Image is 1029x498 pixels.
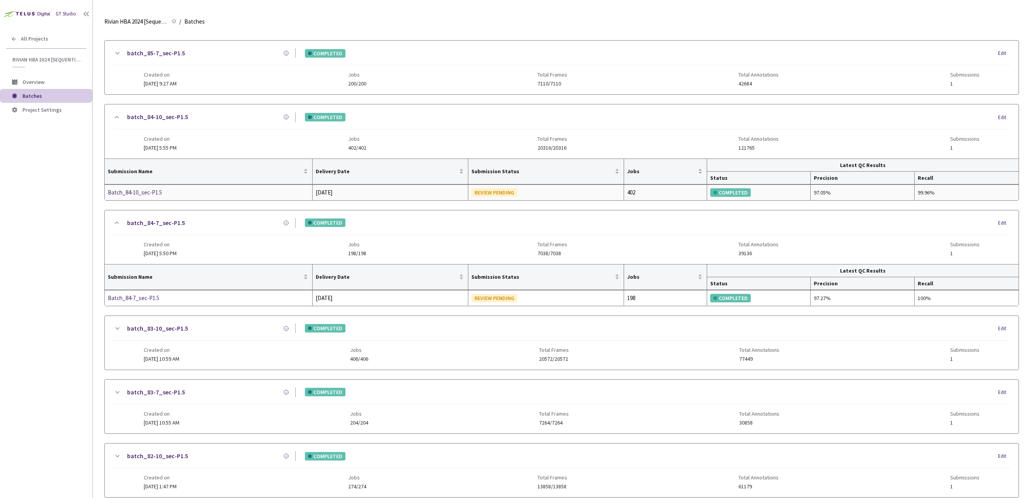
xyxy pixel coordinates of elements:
[468,264,624,290] th: Submission Status
[316,293,465,303] div: [DATE]
[12,56,82,63] span: Rivian HBA 2024 [Sequential]
[350,347,368,353] span: Jobs
[998,452,1011,460] div: Edit
[144,411,179,417] span: Created on
[350,356,368,362] span: 406/406
[537,484,567,489] span: 13858/13858
[814,294,911,302] div: 97.27%
[915,277,1019,290] th: Recall
[108,274,302,280] span: Submission Name
[144,241,177,247] span: Created on
[710,188,751,197] div: COMPLETED
[950,347,980,353] span: Submissions
[305,452,345,460] div: COMPLETED
[127,387,185,397] a: batch_83-7_sec-P1.5
[348,241,366,247] span: Jobs
[537,474,567,481] span: Total Frames
[539,356,569,362] span: 20572/20572
[144,250,177,257] span: [DATE] 5:50 PM
[998,49,1011,57] div: Edit
[21,36,48,42] span: All Projects
[537,241,567,247] span: Total Frames
[316,168,458,174] span: Delivery Date
[950,72,980,78] span: Submissions
[105,380,1019,433] div: batch_83-7_sec-P1.5COMPLETEDEditCreated on[DATE] 10:55 AMJobs204/204Total Frames7264/7264Total An...
[998,325,1011,333] div: Edit
[998,389,1011,396] div: Edit
[108,293,190,303] a: Batch_84-7_sec-P1.5
[105,443,1019,497] div: batch_82-10_sec-P1.5COMPLETEDEditCreated on[DATE] 1:47 PMJobs274/274Total Frames13858/13858Total ...
[22,78,44,85] span: Overview
[348,145,366,151] span: 402/402
[471,294,517,302] div: REVIEW PENDING
[305,218,345,227] div: COMPLETED
[316,188,465,197] div: [DATE]
[104,17,167,26] span: Rivian HBA 2024 [Sequential]
[950,251,980,256] span: 1
[144,72,177,78] span: Created on
[707,172,811,184] th: Status
[348,136,366,142] span: Jobs
[950,356,980,362] span: 1
[998,219,1011,227] div: Edit
[127,112,188,122] a: batch_84-10_sec-P1.5
[918,294,1015,302] div: 100%
[624,159,707,184] th: Jobs
[539,420,569,426] span: 7264/7264
[738,145,779,151] span: 121765
[305,113,345,121] div: COMPLETED
[739,411,779,417] span: Total Annotations
[348,251,366,256] span: 198/198
[950,484,980,489] span: 1
[144,355,179,362] span: [DATE] 10:59 AM
[950,474,980,481] span: Submissions
[144,136,177,142] span: Created on
[305,324,345,333] div: COMPLETED
[313,159,468,184] th: Delivery Date
[305,388,345,396] div: COMPLETED
[348,474,366,481] span: Jobs
[627,188,704,197] div: 402
[950,420,980,426] span: 1
[811,277,915,290] th: Precision
[738,136,779,142] span: Total Annotations
[539,411,569,417] span: Total Frames
[105,316,1019,370] div: batch_83-10_sec-P1.5COMPLETEDEditCreated on[DATE] 10:59 AMJobs406/406Total Frames20572/20572Total...
[918,188,1015,197] div: 99.96%
[707,264,1019,277] th: Latest QC Results
[305,49,345,58] div: COMPLETED
[707,277,811,290] th: Status
[738,484,779,489] span: 61179
[108,168,302,174] span: Submission Name
[105,104,1019,158] div: batch_84-10_sec-P1.5COMPLETEDEditCreated on[DATE] 5:55 PMJobs402/402Total Frames20316/20316Total ...
[108,188,190,197] div: Batch_84-10_sec-P1.5
[739,420,779,426] span: 30858
[738,241,779,247] span: Total Annotations
[950,136,980,142] span: Submissions
[710,294,751,302] div: COMPLETED
[348,72,366,78] span: Jobs
[127,48,185,58] a: batch_85-7_sec-P1.5
[144,419,179,426] span: [DATE] 10:55 AM
[348,81,366,87] span: 200/200
[144,474,177,481] span: Created on
[915,172,1019,184] th: Recall
[998,114,1011,121] div: Edit
[627,274,696,280] span: Jobs
[738,474,779,481] span: Total Annotations
[738,81,779,87] span: 42684
[739,347,779,353] span: Total Annotations
[313,264,468,290] th: Delivery Date
[739,356,779,362] span: 77449
[738,72,779,78] span: Total Annotations
[950,145,980,151] span: 1
[950,411,980,417] span: Submissions
[105,159,313,184] th: Submission Name
[627,293,704,303] div: 198
[144,80,177,87] span: [DATE] 9:27 AM
[184,17,205,26] span: Batches
[811,172,915,184] th: Precision
[537,145,567,151] span: 20316/20316
[471,168,613,174] span: Submission Status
